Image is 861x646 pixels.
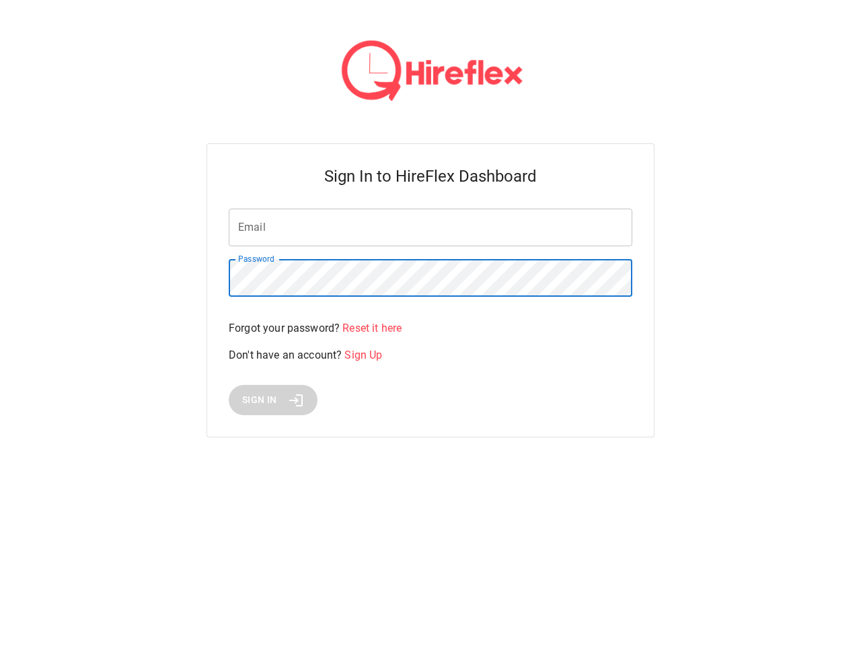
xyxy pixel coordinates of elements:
[344,349,382,361] span: Sign Up
[229,320,632,336] p: Forgot your password?
[229,347,632,363] p: Don't have an account?
[229,166,632,187] h5: Sign In to HireFlex Dashboard
[342,322,402,334] span: Reset it here
[238,253,274,264] label: Password
[330,32,531,111] img: hireflex-color-logo-text-06e88fb7.png
[242,392,277,408] span: Sign In
[229,385,317,415] button: Sign In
